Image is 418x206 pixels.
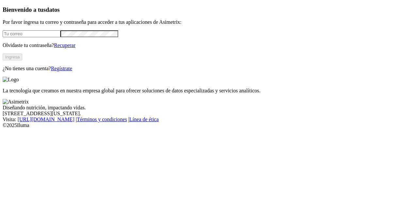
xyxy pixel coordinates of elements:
[3,111,415,117] div: [STREET_ADDRESS][US_STATE].
[3,105,415,111] div: Diseñando nutrición, impactando vidas.
[3,66,415,71] p: ¿No tienes una cuenta?
[3,42,415,48] p: Olvidaste tu contraseña?
[54,42,75,48] a: Recuperar
[3,99,29,105] img: Asimetrix
[3,117,415,122] div: Visita : | |
[129,117,159,122] a: Línea de ética
[3,88,415,94] p: La tecnología que creamos en nuestra empresa global para ofrecer soluciones de datos especializad...
[3,30,60,37] input: Tu correo
[77,117,127,122] a: Términos y condiciones
[18,117,74,122] a: [URL][DOMAIN_NAME]
[3,54,22,60] button: Ingresa
[3,19,415,25] p: Por favor ingresa tu correo y contraseña para acceder a tus aplicaciones de Asimetrix:
[3,77,19,83] img: Logo
[3,6,415,13] h3: Bienvenido a tus
[3,122,415,128] div: © 2025 Iluma
[51,66,72,71] a: Regístrate
[46,6,60,13] span: datos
